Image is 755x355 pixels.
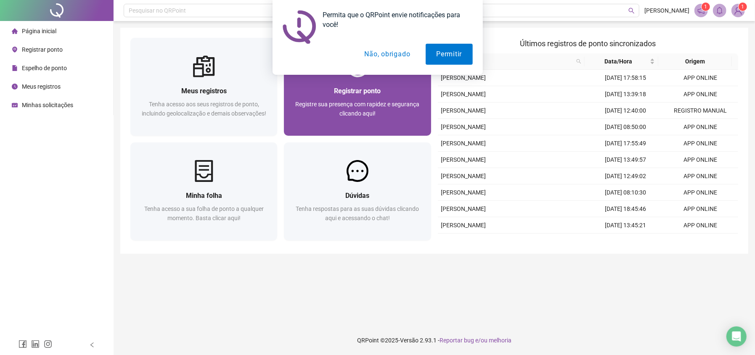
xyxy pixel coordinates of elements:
td: [DATE] 18:45:46 [588,201,663,217]
td: [DATE] 08:10:30 [588,184,663,201]
span: [PERSON_NAME] [441,205,486,212]
span: Reportar bug e/ou melhoria [440,337,511,344]
span: Meus registros [22,83,61,90]
td: [DATE] 17:58:15 [588,70,663,86]
td: [DATE] 13:39:18 [588,86,663,103]
span: instagram [44,340,52,348]
span: clock-circle [12,84,18,89]
td: [DATE] 12:40:00 [588,103,663,119]
a: Minha folhaTenha acesso a sua folha de ponto a qualquer momento. Basta clicar aqui! [130,142,277,240]
button: Não, obrigado [354,44,421,65]
td: APP ONLINE [663,184,738,201]
span: Tenha respostas para as suas dúvidas clicando aqui e acessando o chat! [296,205,419,221]
span: Versão [400,337,419,344]
span: Minha folha [186,192,222,200]
td: [DATE] 13:45:21 [588,217,663,234]
td: APP ONLINE [663,119,738,135]
a: DúvidasTenha respostas para as suas dúvidas clicando aqui e acessando o chat! [284,142,431,240]
span: Tenha acesso a sua folha de ponto a qualquer momento. Basta clicar aqui! [144,205,264,221]
span: Registre sua presença com rapidez e segurança clicando aqui! [295,101,419,117]
span: Minhas solicitações [22,102,73,108]
footer: QRPoint © 2025 - 2.93.1 - [114,326,755,355]
span: [PERSON_NAME] [441,189,486,196]
span: [PERSON_NAME] [441,107,486,114]
a: Meus registrosTenha acesso aos seus registros de ponto, incluindo geolocalização e demais observa... [130,38,277,136]
td: [DATE] 13:49:57 [588,152,663,168]
span: [PERSON_NAME] [441,124,486,130]
td: APP ONLINE [663,234,738,250]
img: notification icon [283,10,316,44]
a: Registrar pontoRegistre sua presença com rapidez e segurança clicando aqui! [284,38,431,136]
td: REGISTRO MANUAL [663,103,738,119]
td: [DATE] 17:55:49 [588,135,663,152]
span: [PERSON_NAME] [441,74,486,81]
span: [PERSON_NAME] [441,222,486,229]
span: linkedin [31,340,40,348]
td: APP ONLINE [663,70,738,86]
button: Permitir [426,44,472,65]
td: [DATE] 12:30:18 [588,234,663,250]
span: [PERSON_NAME] [441,91,486,97]
span: left [89,342,95,348]
td: APP ONLINE [663,168,738,184]
span: facebook [19,340,27,348]
span: schedule [12,102,18,108]
td: [DATE] 08:50:00 [588,119,663,135]
span: [PERSON_NAME] [441,173,486,179]
td: APP ONLINE [663,135,738,152]
span: Registrar ponto [334,87,381,95]
span: Tenha acesso aos seus registros de ponto, incluindo geolocalização e demais observações! [142,101,266,117]
span: [PERSON_NAME] [441,156,486,163]
span: [PERSON_NAME] [441,140,486,147]
td: APP ONLINE [663,86,738,103]
td: APP ONLINE [663,152,738,168]
td: [DATE] 12:49:02 [588,168,663,184]
span: Meus registros [181,87,227,95]
td: APP ONLINE [663,201,738,217]
span: Dúvidas [345,192,369,200]
div: Permita que o QRPoint envie notificações para você! [316,10,473,29]
div: Open Intercom Messenger [726,326,747,347]
td: APP ONLINE [663,217,738,234]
